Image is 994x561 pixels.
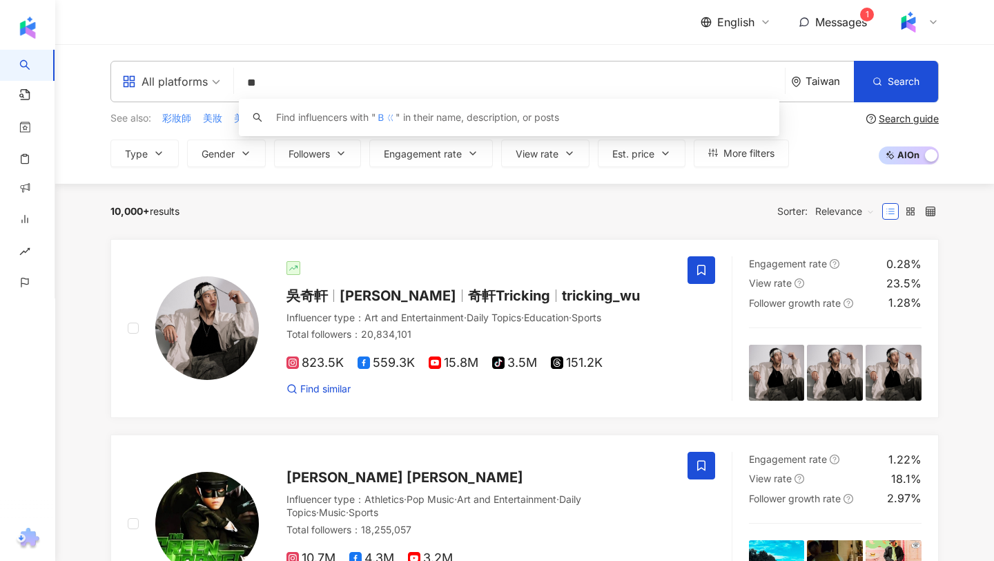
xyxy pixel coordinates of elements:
div: Total followers ： 18,255,057 [286,523,671,537]
div: 2.97% [887,491,922,506]
img: KOL Avatar [155,276,259,380]
span: [PERSON_NAME] [340,287,456,304]
span: 美妝 [203,111,222,125]
button: 美妝 [202,111,223,126]
span: 15.8M [429,356,478,370]
span: question-circle [795,474,804,484]
button: Search [854,61,938,102]
img: post-image [866,345,922,401]
span: View rate [749,473,792,484]
span: English [717,15,754,30]
span: See also: [110,111,151,125]
span: Daily Topics [467,312,521,323]
span: · [521,312,524,323]
span: Engagement rate [384,149,462,160]
span: question-circle [844,298,853,308]
button: More filters [694,140,789,167]
div: 23.5% [886,276,922,291]
button: Engagement rate [369,140,493,167]
span: Athletics [364,493,404,505]
div: Influencer type ： [286,493,671,520]
span: 3.5M [492,356,537,370]
span: 美妝保養 [234,111,273,125]
span: View rate [749,277,792,289]
span: Sports [572,312,601,323]
span: question-circle [844,494,853,504]
div: Sorter: [777,200,882,222]
a: Find similar [286,382,351,396]
sup: 1 [860,8,874,21]
span: [PERSON_NAME] [PERSON_NAME] [286,469,523,486]
span: · [454,493,457,505]
button: Type [110,140,179,167]
span: search [253,113,262,122]
div: 18.1% [891,471,922,486]
span: Engagement rate [749,453,827,465]
span: Ｂㄍ [376,111,396,123]
a: KOL Avatar吳奇軒[PERSON_NAME]奇軒Trickingtricking_wuInfluencer type：Art and Entertainment·Daily Topics... [110,239,939,418]
span: question-circle [866,114,876,124]
span: · [464,312,467,323]
div: Find influencers with " " in their name, description, or posts [276,110,559,125]
span: View rate [516,149,558,160]
div: 1.28% [888,295,922,310]
span: tricking_wu [562,287,640,304]
span: · [346,506,349,518]
span: Follower growth rate [749,493,841,504]
span: Music [319,506,346,518]
span: Find similar [300,382,351,396]
div: Search guide [879,113,939,124]
span: Engagement rate [749,258,827,269]
span: Sports [349,506,378,518]
img: Kolr%20app%20icon%20%281%29.png [895,9,922,35]
span: Relevance [815,200,875,222]
span: Art and Entertainment [457,493,556,505]
div: results [110,206,179,217]
img: post-image [749,345,805,401]
button: 美妝保養 [233,111,273,126]
span: appstore [122,75,136,88]
div: 1.22% [888,452,922,467]
button: 彩妝師 [162,111,192,126]
span: question-circle [830,259,839,269]
div: 0.28% [886,256,922,272]
span: 吳奇軒 [286,287,328,304]
button: View rate [501,140,589,167]
span: Pop Music [407,493,454,505]
img: chrome extension [14,528,41,550]
span: Followers [289,149,330,160]
span: Gender [202,149,235,160]
div: Total followers ： 20,834,101 [286,327,671,341]
span: · [569,312,572,323]
span: question-circle [830,455,839,464]
img: logo icon [17,17,39,39]
span: 奇軒Tricking [468,287,550,304]
span: environment [791,77,801,87]
span: Daily Topics [286,493,581,519]
span: 1 [866,9,869,19]
span: 559.3K [358,356,415,370]
span: question-circle [795,278,804,288]
span: 彩妝師 [162,111,191,125]
div: Influencer type ： [286,311,671,325]
button: Gender [187,140,266,167]
span: Search [888,76,919,87]
button: Est. price [598,140,685,167]
div: All platforms [122,70,208,93]
span: 823.5K [286,356,344,370]
button: Followers [274,140,361,167]
span: · [556,493,559,505]
span: Follower growth rate [749,297,841,309]
span: rise [19,238,30,269]
span: 151.2K [551,356,603,370]
a: search [19,50,69,82]
span: · [316,506,319,518]
div: Taiwan [806,75,854,87]
span: Art and Entertainment [364,312,464,323]
img: post-image [807,345,863,401]
span: Type [125,149,148,160]
span: 10,000+ [110,205,150,217]
span: Education [524,312,569,323]
span: More filters [723,148,774,159]
span: Est. price [612,149,654,160]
